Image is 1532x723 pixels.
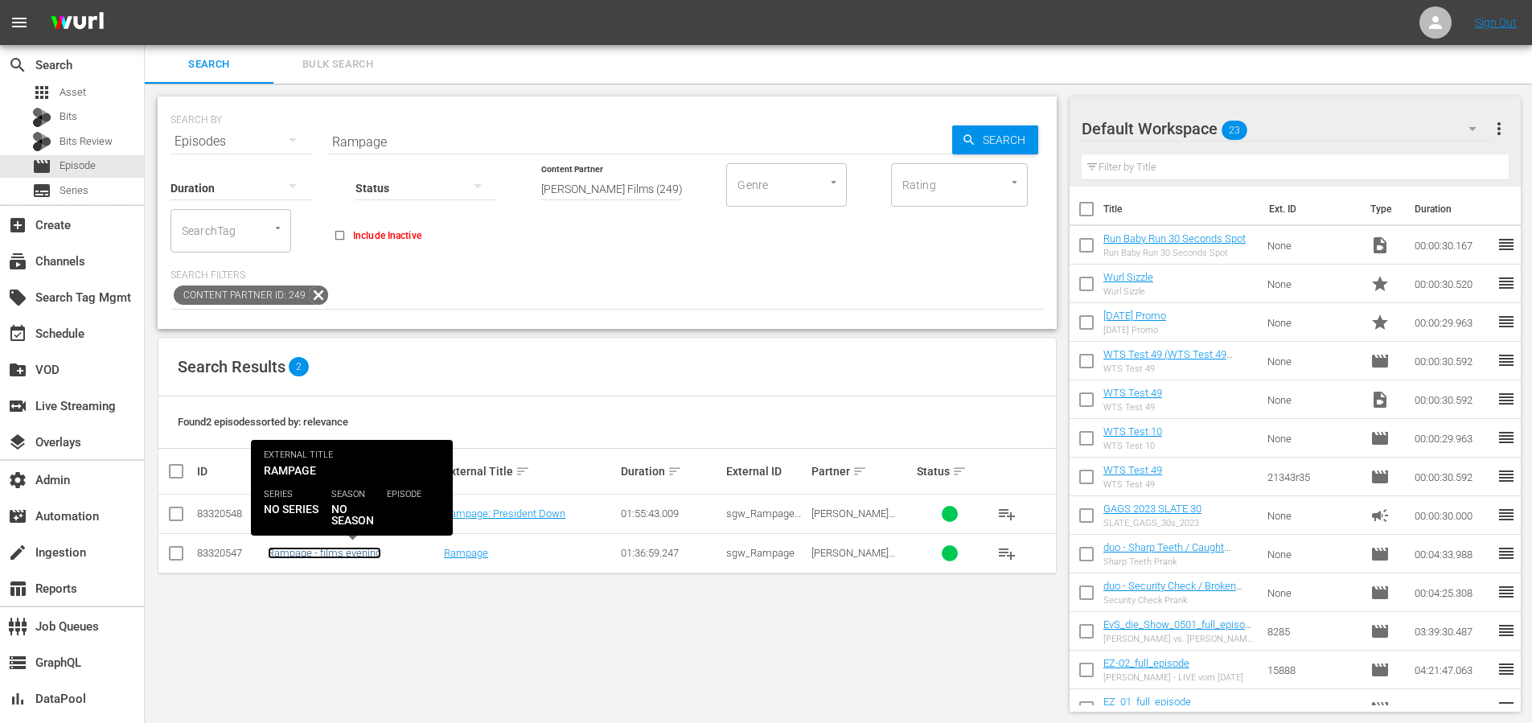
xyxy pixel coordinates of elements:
[1408,496,1497,535] td: 00:00:30.000
[1497,235,1516,254] span: reorder
[1103,618,1251,643] a: EvS_die_Show_0501_full_episode
[1103,441,1162,451] div: WTS Test 10
[60,183,88,199] span: Series
[1103,479,1162,490] div: WTS Test 49
[811,507,895,532] span: [PERSON_NAME] Films
[1103,402,1162,413] div: WTS Test 49
[917,462,983,481] div: Status
[621,507,722,520] div: 01:55:43.009
[811,462,913,481] div: Partner
[1408,573,1497,612] td: 00:04:25.308
[1103,187,1259,232] th: Title
[154,55,264,74] span: Search
[1261,226,1364,265] td: None
[1408,458,1497,496] td: 00:00:30.592
[1103,232,1246,244] a: Run Baby Run 30 Seconds Spot
[1370,390,1390,409] span: Video
[283,55,392,74] span: Bulk Search
[8,579,27,598] span: Reports
[1408,226,1497,265] td: 00:00:30.167
[1408,265,1497,303] td: 00:00:30.520
[1408,342,1497,380] td: 00:00:30.592
[8,507,27,526] span: Automation
[8,360,27,380] span: VOD
[726,465,806,478] div: External ID
[197,547,263,559] div: 83320547
[1261,612,1364,651] td: 8285
[32,132,51,151] div: Bits Review
[988,534,1026,573] button: playlist_add
[8,543,27,562] span: Ingestion
[1007,175,1022,190] button: Open
[726,547,795,559] span: sgw_Rampage
[1370,313,1390,332] span: Promo
[8,653,27,672] span: GraphQL
[1103,310,1166,322] a: [DATE] Promo
[621,547,722,559] div: 01:36:59.247
[444,462,615,481] div: External Title
[1103,696,1191,708] a: EZ_01_full_episode
[1497,351,1516,370] span: reorder
[353,228,421,243] span: Include Inactive
[289,357,309,376] span: 2
[1103,364,1255,374] div: WTS Test 49
[8,470,27,490] span: Admin
[268,462,439,481] div: Internal Title
[10,13,29,32] span: menu
[515,464,530,479] span: sort
[32,108,51,127] div: Bits
[1103,518,1201,528] div: SLATE_GAGS_30s_2023
[1489,119,1509,138] span: more_vert
[1475,16,1517,29] a: Sign Out
[1103,286,1153,297] div: Wurl Sizzle
[1361,187,1405,232] th: Type
[1370,544,1390,564] span: Episode
[826,175,841,190] button: Open
[1103,387,1162,399] a: WTS Test 49
[1103,580,1242,604] a: duo - Security Check / Broken Statue
[1103,425,1162,437] a: WTS Test 10
[1261,535,1364,573] td: None
[1103,503,1201,515] a: GAGS 2023 SLATE 30
[1370,660,1390,680] span: Episode
[1103,348,1233,372] a: WTS Test 49 (WTS Test 49 (00:00:00))
[621,462,722,481] div: Duration
[170,119,312,164] div: Episodes
[8,433,27,452] span: Overlays
[1261,651,1364,689] td: 15888
[178,416,348,428] span: Found 2 episodes sorted by: relevance
[60,158,96,174] span: Episode
[1497,312,1516,331] span: reorder
[1261,265,1364,303] td: None
[1103,541,1230,565] a: duo - Sharp Teeth / Caught Cheating
[1370,274,1390,294] span: Promo
[1497,659,1516,679] span: reorder
[32,83,51,102] span: Asset
[1370,236,1390,255] span: Video
[1103,325,1166,335] div: [DATE] Promo
[1408,535,1497,573] td: 00:04:33.988
[8,396,27,416] span: Live Streaming
[32,157,51,176] span: Episode
[1261,573,1364,612] td: None
[8,216,27,235] span: Create
[1082,106,1492,151] div: Default Workspace
[1408,651,1497,689] td: 04:21:47.063
[852,464,867,479] span: sort
[1497,273,1516,293] span: reorder
[8,252,27,271] span: Channels
[1103,557,1255,567] div: Sharp Teeth Prank
[1370,429,1390,448] span: Episode
[1103,464,1162,476] a: WTS Test 49
[60,84,86,101] span: Asset
[1259,187,1362,232] th: Ext. ID
[8,689,27,709] span: DataPool
[174,286,309,305] span: Content Partner ID: 249
[976,125,1038,154] span: Search
[170,269,1044,282] p: Search Filters:
[997,544,1017,563] span: playlist_add
[1370,506,1390,525] span: Ad
[1103,672,1243,683] div: [PERSON_NAME] - LIVE vom [DATE]
[1497,428,1516,447] span: reorder
[1408,612,1497,651] td: 03:39:30.487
